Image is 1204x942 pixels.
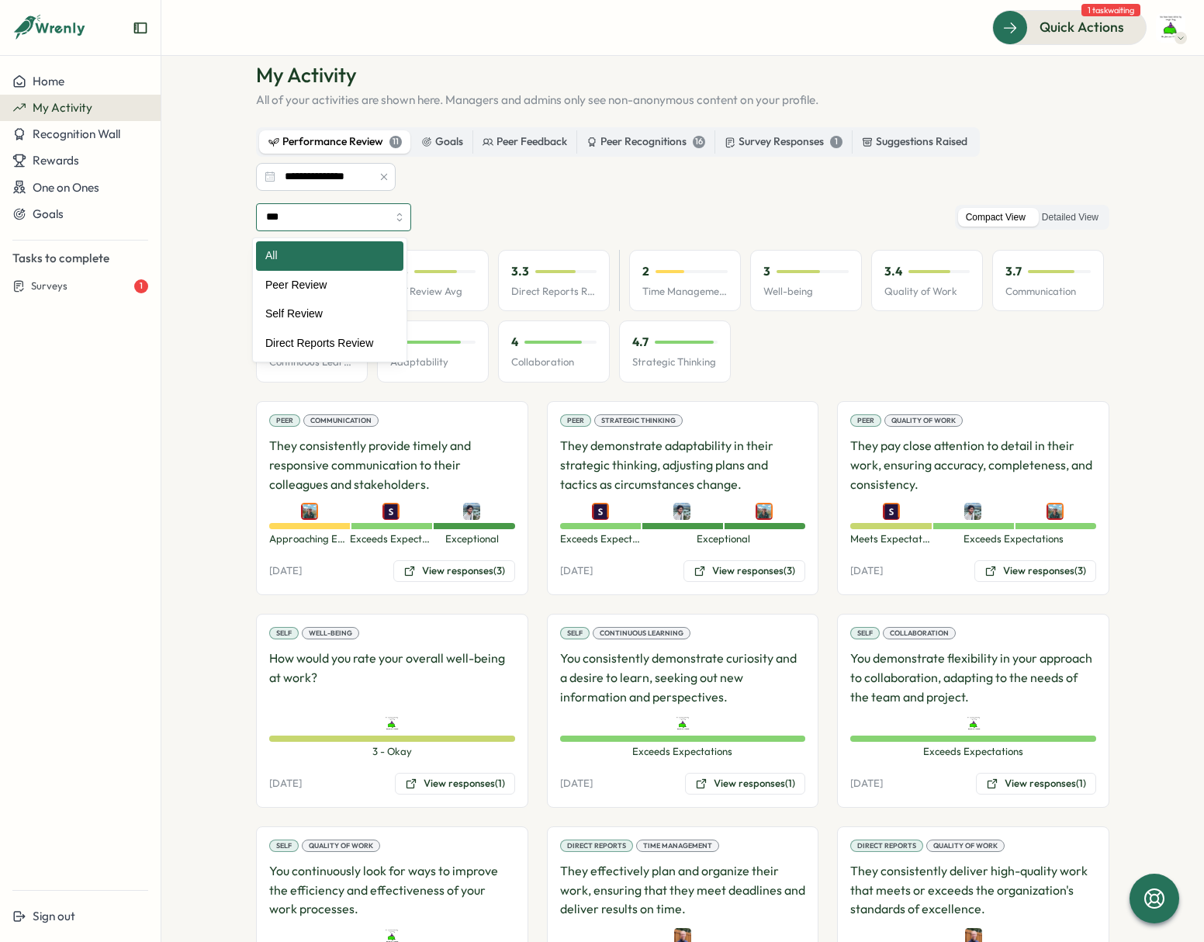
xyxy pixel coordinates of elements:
div: Quality of Work [926,840,1005,852]
span: Quick Actions [1040,17,1124,37]
div: Quality of Work [884,414,963,427]
div: 1 [830,136,842,148]
p: Time Management [642,285,728,299]
div: Peer [269,414,300,427]
div: Direct Reports [850,840,923,852]
div: 11 [389,136,402,148]
span: Meets Expectations [850,532,931,546]
p: Self Review Avg [390,285,476,299]
p: Collaboration [511,355,597,369]
p: 3 [763,263,770,280]
label: Compact View [958,208,1033,227]
button: Expand sidebar [133,20,148,36]
img: Yazeed Loonat [383,715,400,732]
div: Goals [421,133,463,151]
span: Exceptional [641,532,805,546]
p: All of your activities are shown here. Managers and admins only see non-anonymous content on your... [256,92,1109,109]
p: Direct Reports Review Avg [511,285,597,299]
img: Yazeed Loonat [1156,13,1185,43]
img: Eric McGarry [463,503,480,520]
p: They consistently deliver high-quality work that meets or exceeds the organization's standards of... [850,861,1096,919]
img: Yazeed Loonat [674,715,691,732]
p: 4 [511,334,518,351]
div: Collaboration [883,627,956,639]
span: Exceptional [431,532,512,546]
span: Surveys [31,279,67,293]
div: Strategic Thinking [594,414,683,427]
p: 2 [642,263,649,280]
div: Self Review [256,300,403,329]
button: View responses(3) [974,560,1096,582]
div: Survey Responses [725,133,842,151]
button: View responses(3) [393,560,515,582]
img: Yazeed Loonat [965,715,982,732]
div: Performance Review [268,133,402,151]
div: Direct Reports [560,840,633,852]
p: Communication [1005,285,1091,299]
p: You consistently demonstrate curiosity and a desire to learn, seeking out new information and per... [560,649,806,706]
div: Direct Reports Review [256,329,403,358]
div: Peer [850,414,881,427]
span: Exceeds Expectations [850,745,1096,759]
p: 3.4 [884,263,902,280]
span: 3 - Okay [269,745,515,759]
div: Self [269,840,299,852]
div: Peer Recognitions [586,133,705,151]
span: Exceeds Expectations [560,745,806,759]
p: 4.7 [632,334,649,351]
button: View responses(1) [976,773,1096,795]
p: You continuously look for ways to improve the efficiency and effectiveness of your work processes. [269,861,515,919]
img: Sarah Lazarich [592,503,609,520]
p: They demonstrate adaptability in their strategic thinking, adjusting plans and tactics as circums... [560,436,806,494]
p: They effectively plan and organize their work, ensuring that they meet deadlines and deliver resu... [560,861,806,919]
img: Eric McGarry [673,503,690,520]
img: Eric McGarry [964,503,981,520]
img: Sarah Lazarich [382,503,400,520]
div: Peer [560,414,591,427]
p: [DATE] [850,564,883,578]
p: Strategic Thinking [632,355,718,369]
p: Quality of Work [884,285,970,299]
img: Sarah Lazarich [883,503,900,520]
p: [DATE] [269,777,302,791]
p: 3.3 [511,263,529,280]
div: Communication [303,414,379,427]
span: Exceeds Expectations [350,532,431,546]
p: They pay close attention to detail in their work, ensuring accuracy, completeness, and consistency. [850,436,1096,494]
span: One on Ones [33,180,99,195]
span: Goals [33,206,64,221]
span: Recognition Wall [33,126,120,141]
button: Quick Actions [992,10,1147,44]
p: Tasks to complete [12,250,148,267]
img: Emily Jablonski [301,503,318,520]
div: Quality of Work [302,840,380,852]
button: View responses(3) [683,560,805,582]
p: You demonstrate flexibility in your approach to collaboration, adapting to the needs of the team ... [850,649,1096,706]
p: [DATE] [850,777,883,791]
p: [DATE] [560,564,593,578]
p: How would you rate your overall well-being at work? [269,649,515,706]
div: Well-being [302,627,359,639]
div: Time Management [636,840,719,852]
div: All [256,241,403,271]
div: 16 [693,136,705,148]
div: Self [269,627,299,639]
span: Exceeds Expectations [932,532,1096,546]
p: Adaptability [390,355,476,369]
p: They consistently provide timely and responsive communication to their colleagues and stakeholders. [269,436,515,494]
div: Continuous Learning [593,627,690,639]
div: Self [850,627,880,639]
p: [DATE] [269,564,302,578]
img: Emily Jablonski [756,503,773,520]
span: Rewards [33,153,79,168]
div: Self [560,627,590,639]
span: Sign out [33,909,75,923]
p: Continuous Learning [269,355,355,369]
span: 1 task waiting [1081,4,1140,16]
span: My Activity [33,100,92,115]
span: Exceeds Expectations [560,532,642,546]
p: 3.7 [1005,263,1022,280]
span: Home [33,74,64,88]
img: Emily Jablonski [1047,503,1064,520]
